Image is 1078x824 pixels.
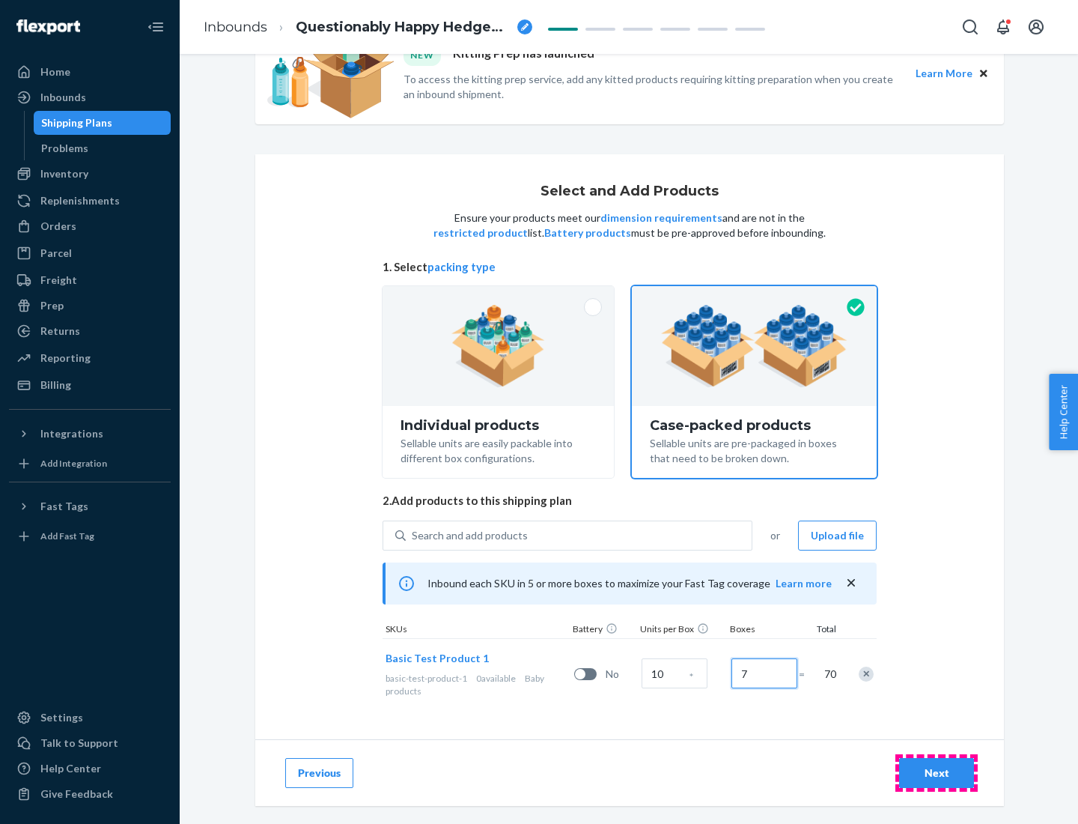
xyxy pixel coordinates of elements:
[404,45,441,65] div: NEW
[637,622,727,638] div: Units per Box
[9,422,171,446] button: Integrations
[9,268,171,292] a: Freight
[433,225,528,240] button: restricted product
[799,667,814,682] span: =
[9,60,171,84] a: Home
[600,210,722,225] button: dimension requirements
[40,273,77,288] div: Freight
[1021,12,1051,42] button: Open account menu
[40,193,120,208] div: Replenishments
[821,667,836,682] span: 70
[383,493,877,509] span: 2. Add products to this shipping plan
[650,418,859,433] div: Case-packed products
[40,457,107,470] div: Add Integration
[40,499,88,514] div: Fast Tags
[9,214,171,238] a: Orders
[899,758,974,788] button: Next
[404,72,902,102] p: To access the kitting prep service, add any kitted products requiring kitting preparation when yo...
[9,241,171,265] a: Parcel
[386,673,467,684] span: basic-test-product-1
[401,418,596,433] div: Individual products
[988,12,1018,42] button: Open notifications
[401,433,596,466] div: Sellable units are easily packable into different box configurations.
[606,667,636,682] span: No
[386,651,489,666] button: Basic Test Product 1
[798,521,877,551] button: Upload file
[40,64,70,79] div: Home
[9,706,171,730] a: Settings
[40,787,113,802] div: Give Feedback
[9,346,171,370] a: Reporting
[9,524,171,548] a: Add Fast Tag
[540,184,719,199] h1: Select and Add Products
[285,758,353,788] button: Previous
[40,298,64,313] div: Prep
[9,782,171,806] button: Give Feedback
[731,658,797,688] input: Number of boxes
[40,219,76,234] div: Orders
[141,12,171,42] button: Close Navigation
[1049,374,1078,450] button: Help Center
[955,12,985,42] button: Open Search Box
[204,19,267,35] a: Inbounds
[912,766,961,781] div: Next
[9,85,171,109] a: Inbounds
[802,622,839,638] div: Total
[916,65,972,82] button: Learn More
[776,576,832,591] button: Learn more
[432,210,827,240] p: Ensure your products meet our and are not in the list. must be pre-approved before inbounding.
[544,225,631,240] button: Battery products
[642,658,707,688] input: Case Quantity
[9,757,171,781] a: Help Center
[40,351,91,366] div: Reporting
[40,90,86,105] div: Inbounds
[383,563,877,605] div: Inbound each SKU in 5 or more boxes to maximize your Fast Tag coverage
[451,305,545,387] img: individual-pack.facf35554cb0f1810c75b2bd6df2d64e.png
[40,761,101,776] div: Help Center
[570,622,637,638] div: Battery
[727,622,802,638] div: Boxes
[859,667,874,682] div: Remove Item
[40,736,118,751] div: Talk to Support
[40,530,94,542] div: Add Fast Tag
[412,528,528,543] div: Search and add products
[661,305,847,387] img: case-pack.59cecea509d18c883b923b81aeac6d0b.png
[383,622,570,638] div: SKUs
[9,452,171,476] a: Add Integration
[383,259,877,275] span: 1. Select
[40,324,80,339] div: Returns
[40,710,83,725] div: Settings
[770,528,780,543] span: or
[9,162,171,186] a: Inventory
[9,373,171,397] a: Billing
[40,426,103,441] div: Integrations
[296,18,511,37] span: Questionably Happy Hedgehog
[9,494,171,518] button: Fast Tags
[41,115,112,130] div: Shipping Plans
[9,731,171,755] a: Talk to Support
[9,189,171,213] a: Replenishments
[650,433,859,466] div: Sellable units are pre-packaged in boxes that need to be broken down.
[386,652,489,664] span: Basic Test Product 1
[844,575,859,591] button: close
[34,111,171,135] a: Shipping Plans
[386,672,568,697] div: Baby products
[34,136,171,160] a: Problems
[41,141,88,156] div: Problems
[40,378,71,393] div: Billing
[427,259,496,275] button: packing type
[9,294,171,318] a: Prep
[192,5,544,49] ol: breadcrumbs
[40,246,72,261] div: Parcel
[476,673,516,684] span: 0 available
[40,166,88,181] div: Inventory
[16,19,80,34] img: Flexport logo
[9,319,171,343] a: Returns
[453,45,594,65] p: Kitting Prep has launched
[975,65,992,82] button: Close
